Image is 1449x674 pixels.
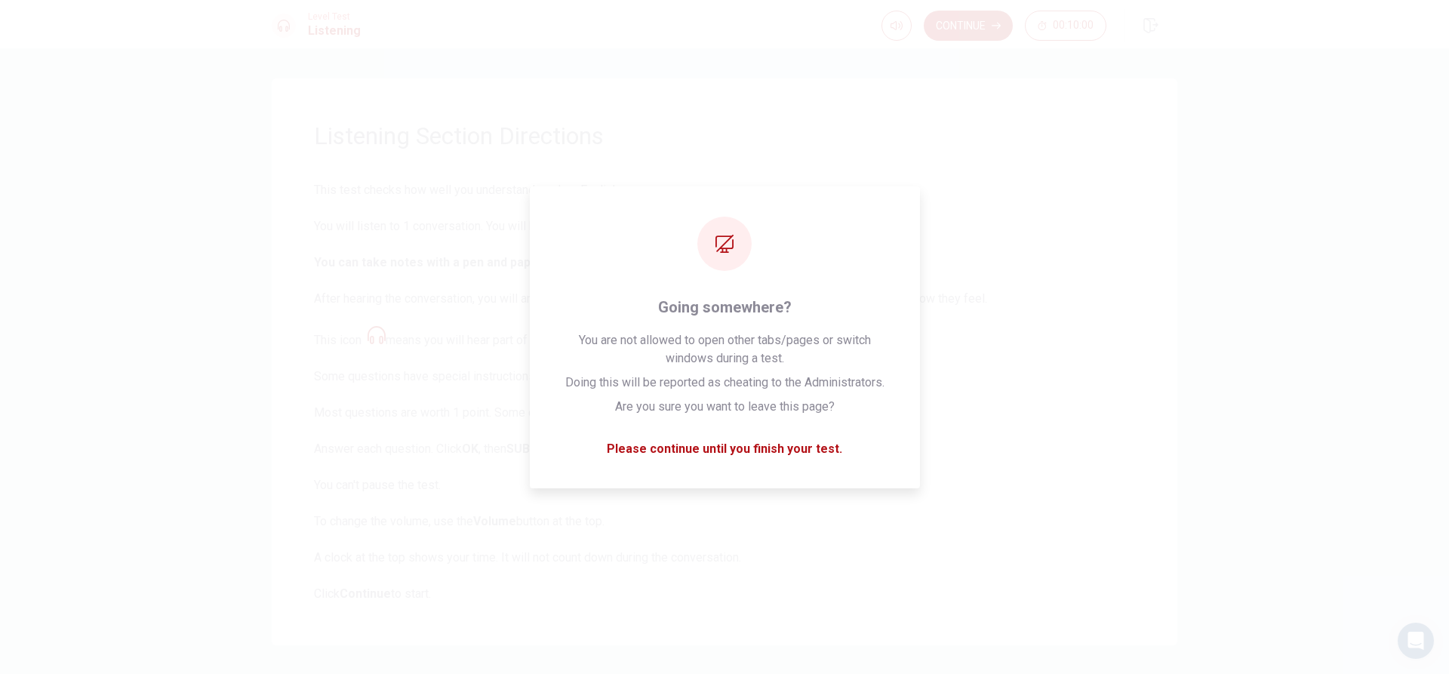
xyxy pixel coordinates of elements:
[314,255,718,269] b: You can take notes with a pen and paper. Your notes will not be graded.
[462,442,478,456] strong: OK
[586,219,608,233] strong: one
[473,514,516,528] strong: Volume
[314,121,1135,151] h1: Listening Section Directions
[506,442,552,456] strong: SUBMIT
[924,11,1013,41] button: Continue
[314,181,1135,603] span: This test checks how well you understand spoken English. You will listen to 1 conversation. You w...
[1053,20,1094,32] span: 00:10:00
[308,22,361,40] h1: Listening
[1025,11,1106,41] button: 00:10:00
[308,11,361,22] span: Level Test
[1398,623,1434,659] div: Open Intercom Messenger
[340,586,391,601] strong: Continue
